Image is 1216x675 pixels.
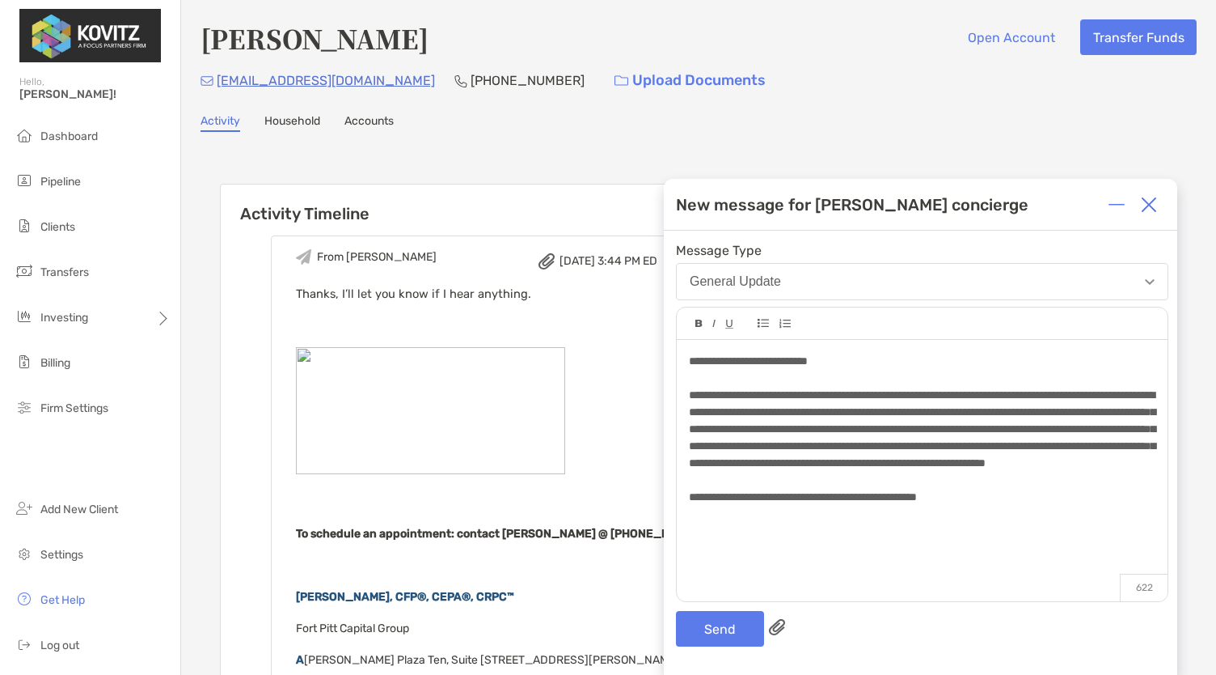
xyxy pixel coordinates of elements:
[1141,197,1157,213] img: Close
[15,261,34,281] img: transfers icon
[676,243,1168,258] span: Message Type
[296,249,311,265] img: Event icon
[676,611,764,647] button: Send
[15,397,34,417] img: firm-settings icon
[296,287,531,301] span: Thanks, I’ll let you know if I hear anything.
[769,619,785,635] img: paperclip attachments
[15,589,34,609] img: get-help icon
[40,129,98,143] span: Dashboard
[296,347,565,474] img: image001.jpg@01DC15D7.1DD73FB0
[758,319,769,328] img: Editor control icon
[40,220,75,234] span: Clients
[304,653,679,667] span: [PERSON_NAME] Plaza Ten, Suite [STREET_ADDRESS][PERSON_NAME]
[695,320,703,328] img: Editor control icon
[221,185,796,223] h6: Activity Timeline
[344,114,394,132] a: Accounts
[296,653,304,667] span: A
[40,311,88,325] span: Investing
[19,87,171,101] span: [PERSON_NAME]!
[40,265,89,279] span: Transfers
[725,320,733,329] img: Editor control icon
[1145,279,1155,285] img: Open dropdown arrow
[296,622,409,635] span: Fort Pitt Capital Group
[676,195,1028,214] div: New message for [PERSON_NAME] concierge
[604,63,776,98] a: Upload Documents
[296,590,514,604] span: [PERSON_NAME], CFP®, CEPA®, CRPC™
[15,125,34,145] img: dashboard icon
[201,76,213,86] img: Email Icon
[15,352,34,371] img: billing icon
[15,171,34,190] img: pipeline icon
[15,307,34,326] img: investing icon
[955,19,1067,55] button: Open Account
[1120,574,1167,601] p: 622
[40,548,83,562] span: Settings
[1108,197,1125,213] img: Expand or collapse
[217,70,435,91] p: [EMAIL_ADDRESS][DOMAIN_NAME]
[454,74,467,87] img: Phone Icon
[471,70,585,91] p: [PHONE_NUMBER]
[40,175,81,189] span: Pipeline
[40,503,118,516] span: Add New Client
[40,401,108,415] span: Firm Settings
[690,274,781,289] div: General Update
[264,114,320,132] a: Household
[40,639,79,652] span: Log out
[779,319,791,329] img: Editor control icon
[614,75,628,87] img: button icon
[201,114,240,132] a: Activity
[40,356,70,370] span: Billing
[15,635,34,654] img: logout icon
[15,216,34,236] img: clients icon
[676,263,1168,300] button: General Update
[19,6,161,65] img: Zoe Logo
[538,253,555,270] img: attachment
[296,527,713,541] span: To schedule an appointment: contact [PERSON_NAME] @ [PHONE_NUMBER]
[712,320,716,328] img: Editor control icon
[15,499,34,518] img: add_new_client icon
[317,250,437,264] div: From [PERSON_NAME]
[40,593,85,607] span: Get Help
[657,253,710,270] div: Reply
[15,544,34,563] img: settings icon
[597,254,657,268] span: 3:44 PM ED
[1080,19,1197,55] button: Transfer Funds
[559,254,595,268] span: [DATE]
[201,19,429,57] h4: [PERSON_NAME]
